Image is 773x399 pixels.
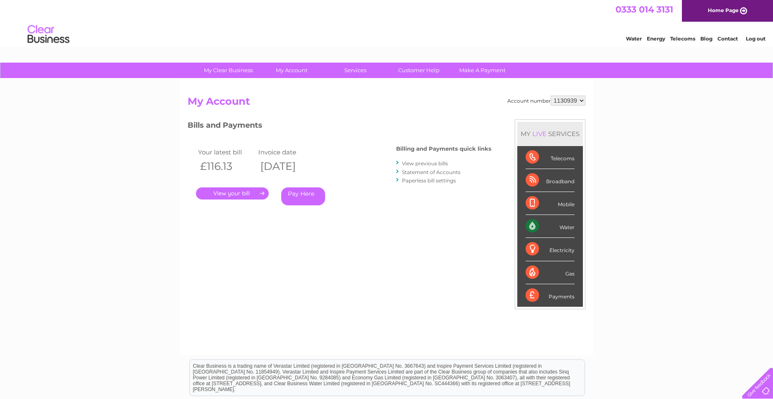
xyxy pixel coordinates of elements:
[700,35,712,42] a: Blog
[256,146,316,158] td: Invoice date
[190,5,585,40] div: Clear Business is a trading name of Verastar Limited (registered in [GEOGRAPHIC_DATA] No. 3667643...
[517,122,583,146] div: MY SERVICES
[281,187,325,205] a: Pay Here
[531,130,548,138] div: LIVE
[615,4,673,15] a: 0333 014 3131
[402,169,460,175] a: Statement of Accounts
[188,96,585,111] h2: My Account
[256,158,316,175] th: [DATE]
[196,158,256,175] th: £116.13
[396,146,491,152] h4: Billing and Payments quick links
[27,22,70,47] img: logo.png
[526,284,575,307] div: Payments
[384,63,453,78] a: Customer Help
[402,160,448,167] a: View previous bills
[647,35,665,42] a: Energy
[670,35,695,42] a: Telecoms
[194,63,263,78] a: My Clear Business
[196,146,256,158] td: Your latest bill
[402,177,456,184] a: Paperless bill settings
[526,261,575,284] div: Gas
[526,146,575,169] div: Telecoms
[526,169,575,192] div: Broadband
[526,192,575,215] div: Mobile
[746,35,765,42] a: Log out
[196,187,269,199] a: .
[321,63,390,78] a: Services
[507,96,585,106] div: Account number
[188,119,491,134] h3: Bills and Payments
[448,63,517,78] a: Make A Payment
[257,63,326,78] a: My Account
[626,35,642,42] a: Water
[526,215,575,238] div: Water
[526,238,575,261] div: Electricity
[717,35,738,42] a: Contact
